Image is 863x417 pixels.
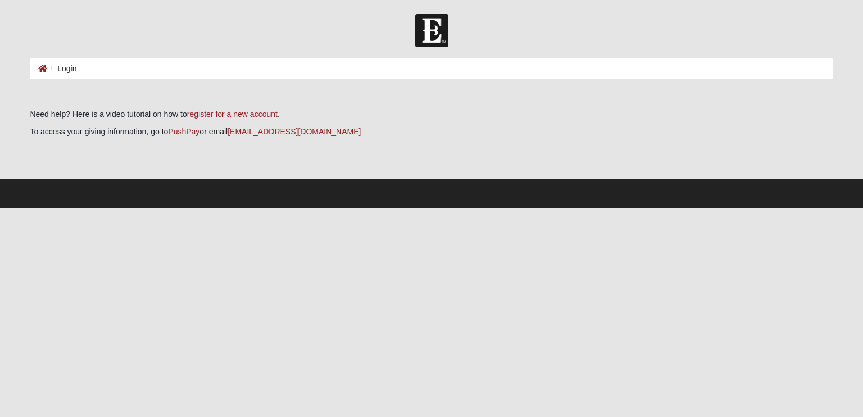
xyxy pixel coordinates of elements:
img: Church of Eleven22 Logo [415,14,448,47]
li: Login [47,63,76,75]
a: PushPay [168,127,199,136]
p: Need help? Here is a video tutorial on how to . [30,108,833,120]
a: register for a new account [187,110,278,119]
p: To access your giving information, go to or email [30,126,833,138]
a: [EMAIL_ADDRESS][DOMAIN_NAME] [228,127,361,136]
